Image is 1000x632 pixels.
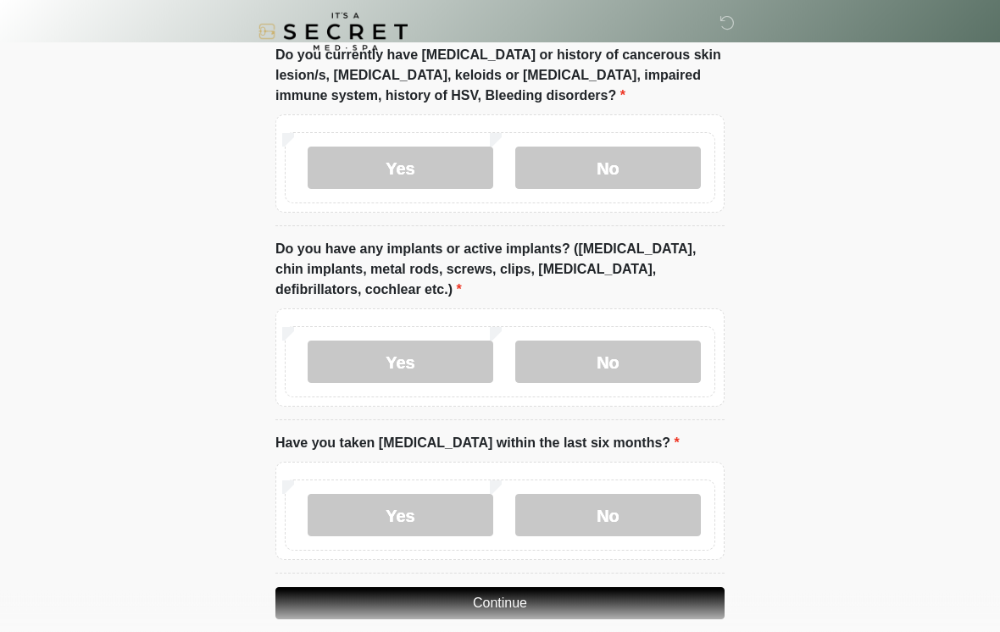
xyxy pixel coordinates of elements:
label: No [515,495,701,537]
label: Yes [308,341,493,384]
label: Do you currently have [MEDICAL_DATA] or history of cancerous skin lesion/s, [MEDICAL_DATA], keloi... [275,46,725,107]
label: Do you have any implants or active implants? ([MEDICAL_DATA], chin implants, metal rods, screws, ... [275,240,725,301]
label: Yes [308,147,493,190]
button: Continue [275,588,725,620]
label: Yes [308,495,493,537]
img: It's A Secret Med Spa Logo [258,13,408,51]
label: No [515,341,701,384]
label: No [515,147,701,190]
label: Have you taken [MEDICAL_DATA] within the last six months? [275,434,680,454]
